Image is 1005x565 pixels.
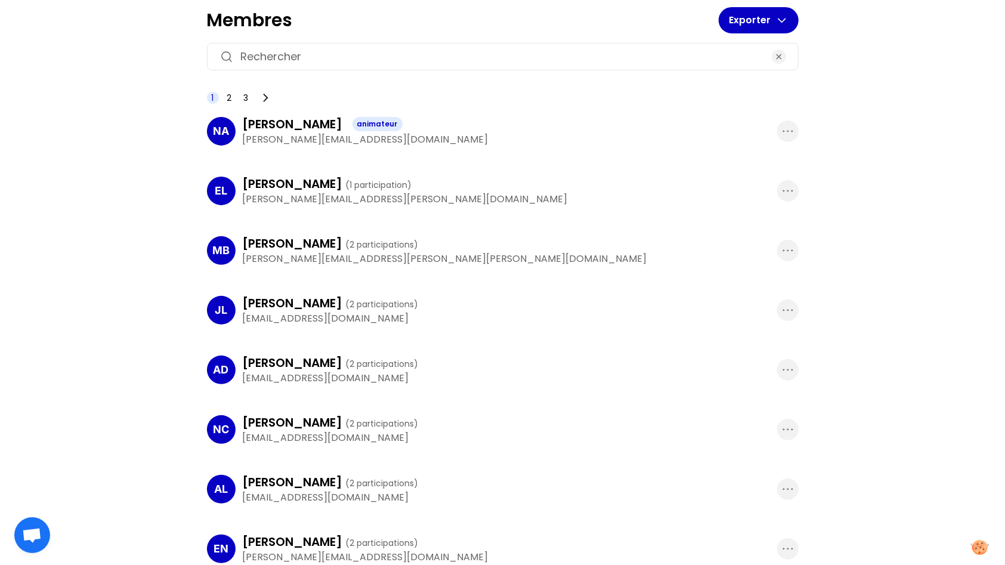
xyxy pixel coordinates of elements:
[243,252,777,266] p: [PERSON_NAME][EMAIL_ADDRESS][PERSON_NAME][PERSON_NAME][DOMAIN_NAME]
[243,116,343,132] h3: [PERSON_NAME]
[215,183,227,199] p: EL
[346,477,419,489] span: ( 2 participations )
[243,414,419,431] h3: [PERSON_NAME]
[213,123,229,140] p: NA
[964,533,996,562] button: Manage your preferences about cookies
[243,235,419,252] h3: [PERSON_NAME]
[243,533,419,550] h3: [PERSON_NAME]
[207,10,719,31] h1: Membres
[243,431,777,445] p: [EMAIL_ADDRESS][DOMAIN_NAME]
[243,490,777,505] p: [EMAIL_ADDRESS][DOMAIN_NAME]
[346,298,419,310] span: ( 2 participations )
[243,371,777,385] p: [EMAIL_ADDRESS][DOMAIN_NAME]
[214,362,229,378] p: AD
[212,92,214,104] span: 1
[346,239,419,251] span: ( 2 participations )
[243,311,777,326] p: [EMAIL_ADDRESS][DOMAIN_NAME]
[213,421,229,438] p: NC
[346,537,419,549] span: ( 2 participations )
[243,295,419,311] h3: [PERSON_NAME]
[346,418,419,430] span: ( 2 participations )
[243,132,777,147] p: [PERSON_NAME][EMAIL_ADDRESS][DOMAIN_NAME]
[346,179,412,191] span: ( 1 participation )
[214,541,228,557] p: EN
[243,474,419,490] h3: [PERSON_NAME]
[243,550,777,564] p: [PERSON_NAME][EMAIL_ADDRESS][DOMAIN_NAME]
[244,92,249,104] span: 3
[243,354,419,371] h3: [PERSON_NAME]
[243,192,777,206] p: [PERSON_NAME][EMAIL_ADDRESS][PERSON_NAME][DOMAIN_NAME]
[14,517,50,553] a: Ouvrir le chat
[352,117,403,131] div: animateur
[227,92,232,104] span: 2
[719,7,799,33] button: Exporter
[346,358,419,370] span: ( 2 participations )
[243,175,412,192] h3: [PERSON_NAME]
[212,242,230,259] p: MB
[241,48,765,65] input: Rechercher
[214,481,228,498] p: AL
[215,302,227,319] p: JL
